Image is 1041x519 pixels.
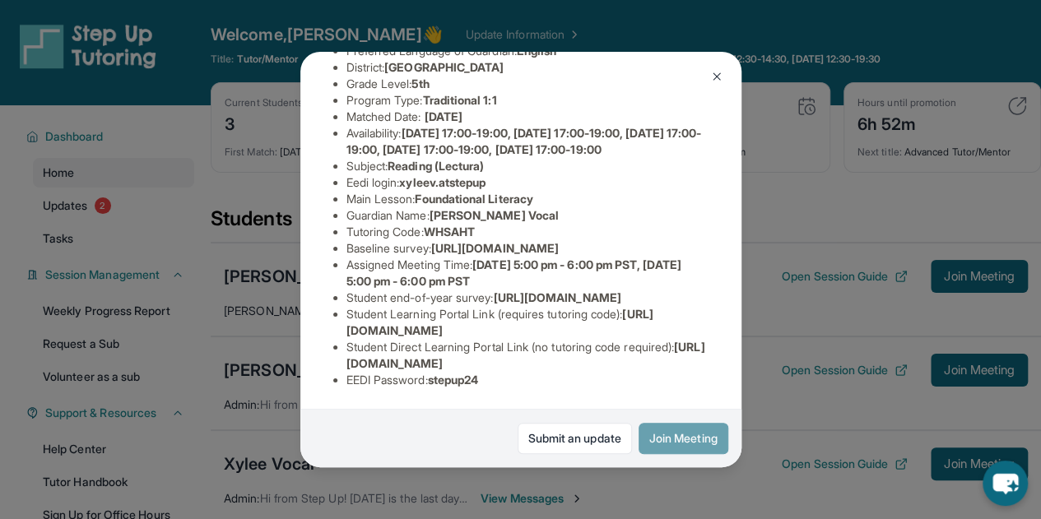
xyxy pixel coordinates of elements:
li: Subject : [346,158,709,174]
span: [GEOGRAPHIC_DATA] [384,60,504,74]
li: Student Learning Portal Link (requires tutoring code) : [346,306,709,339]
span: [URL][DOMAIN_NAME] [493,290,620,304]
span: [PERSON_NAME] Vocal [430,208,559,222]
button: chat-button [983,461,1028,506]
span: 5th [411,76,429,90]
li: Availability: [346,125,709,158]
span: [DATE] [425,109,462,123]
span: [DATE] 17:00-19:00, [DATE] 17:00-19:00, [DATE] 17:00-19:00, [DATE] 17:00-19:00, [DATE] 17:00-19:00 [346,126,702,156]
span: Foundational Literacy [415,192,532,206]
li: Assigned Meeting Time : [346,257,709,290]
span: stepup24 [428,373,479,387]
li: Student end-of-year survey : [346,290,709,306]
li: Main Lesson : [346,191,709,207]
li: District: [346,59,709,76]
li: Program Type: [346,92,709,109]
span: Traditional 1:1 [422,93,496,107]
li: Tutoring Code : [346,224,709,240]
a: Submit an update [518,423,632,454]
li: Guardian Name : [346,207,709,224]
span: [URL][DOMAIN_NAME] [431,241,559,255]
li: Eedi login : [346,174,709,191]
span: xyleev.atstepup [399,175,486,189]
li: EEDI Password : [346,372,709,388]
li: Matched Date: [346,109,709,125]
span: Reading (Lectura) [388,159,484,173]
span: WHSAHT [424,225,475,239]
button: Join Meeting [639,423,728,454]
li: Student Direct Learning Portal Link (no tutoring code required) : [346,339,709,372]
img: Close Icon [710,70,723,83]
span: [DATE] 5:00 pm - 6:00 pm PST, [DATE] 5:00 pm - 6:00 pm PST [346,257,681,288]
li: Baseline survey : [346,240,709,257]
li: Grade Level: [346,76,709,92]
